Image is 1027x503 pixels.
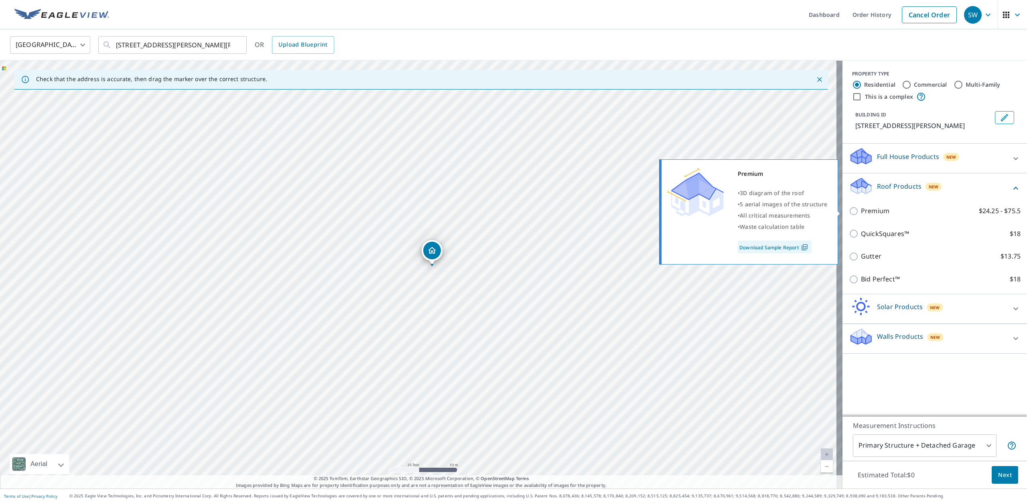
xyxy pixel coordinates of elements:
[738,221,828,232] div: •
[852,70,1017,77] div: PROPERTY TYPE
[10,454,69,474] div: Aerial
[998,470,1012,480] span: Next
[740,212,810,219] span: All critical measurements
[1001,251,1021,261] p: $13.75
[821,460,833,472] a: Current Level 20, Zoom Out
[849,177,1021,200] div: Roof ProductsNew
[31,493,57,499] a: Privacy Policy
[668,168,724,216] img: Premium
[861,229,909,239] p: QuickSquares™
[1010,274,1021,284] p: $18
[799,244,810,251] img: Pdf Icon
[964,6,982,24] div: SW
[4,494,57,499] p: |
[821,448,833,460] a: Current Level 20, Zoom In Disabled
[855,111,886,118] p: BUILDING ID
[902,6,957,23] a: Cancel Order
[877,302,923,312] p: Solar Products
[861,274,900,284] p: Bid Perfect™
[738,187,828,199] div: •
[861,251,881,261] p: Gutter
[992,466,1018,484] button: Next
[422,240,442,265] div: Dropped pin, building 1, Residential property, 17 Smith Dr Echo, OR 97826
[738,199,828,210] div: •
[861,206,889,216] p: Premium
[481,475,514,481] a: OpenStreetMap
[116,34,230,56] input: Search by address or latitude-longitude
[853,421,1017,430] p: Measurement Instructions
[740,189,804,197] span: 3D diagram of the roof
[738,210,828,221] div: •
[946,154,956,160] span: New
[1010,229,1021,239] p: $18
[855,121,992,130] p: [STREET_ADDRESS][PERSON_NAME]
[865,93,913,101] label: This is a complex
[851,466,921,484] p: Estimated Total: $0
[278,40,327,50] span: Upload Blueprint
[849,297,1021,320] div: Solar ProductsNew
[738,240,812,253] a: Download Sample Report
[995,111,1014,124] button: Edit building 1
[914,81,947,89] label: Commercial
[864,81,895,89] label: Residential
[272,36,334,54] a: Upload Blueprint
[255,36,334,54] div: OR
[314,475,529,482] span: © 2025 TomTom, Earthstar Geographics SIO, © 2025 Microsoft Corporation, ©
[740,223,804,230] span: Waste calculation table
[14,9,109,21] img: EV Logo
[979,206,1021,216] p: $24.25 - $75.5
[849,147,1021,170] div: Full House ProductsNew
[1007,441,1017,450] span: Your report will include the primary structure and a detached garage if one exists.
[814,74,825,85] button: Close
[966,81,1001,89] label: Multi-Family
[853,434,997,457] div: Primary Structure + Detached Garage
[930,334,940,340] span: New
[738,168,828,179] div: Premium
[28,454,50,474] div: Aerial
[877,332,923,341] p: Walls Products
[740,200,827,208] span: 5 aerial images of the structure
[849,327,1021,350] div: Walls ProductsNew
[929,183,939,190] span: New
[877,152,939,161] p: Full House Products
[930,304,940,311] span: New
[10,34,90,56] div: [GEOGRAPHIC_DATA]
[516,475,529,481] a: Terms
[69,493,1023,499] p: © 2025 Eagle View Technologies, Inc. and Pictometry International Corp. All Rights Reserved. Repo...
[36,75,267,83] p: Check that the address is accurate, then drag the marker over the correct structure.
[877,181,921,191] p: Roof Products
[4,493,29,499] a: Terms of Use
